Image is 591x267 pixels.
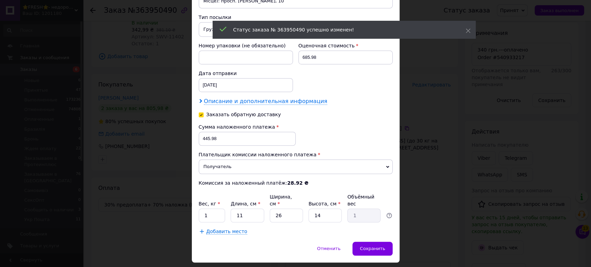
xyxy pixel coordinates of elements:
label: Вес, кг [199,201,220,206]
label: Длина, см [231,201,260,206]
span: Сумма наложенного платежа [199,124,275,130]
div: Объёмный вес [347,193,380,207]
div: Номер упаковки (не обязательно) [199,42,293,49]
div: Оценочная стоимость [298,42,393,49]
span: Описание и дополнительная информация [204,98,328,105]
div: Заказать обратную доставку [206,112,281,118]
span: Груз [199,22,393,37]
span: Плательщик комиссии наложенного платежа [199,152,316,157]
b: 28.92 ₴ [287,180,308,186]
div: Комиссия за наложенный платёж: [199,179,393,186]
span: Тип посылки [199,15,231,20]
span: Сохранить [360,246,385,251]
div: Дата отправки [199,70,293,77]
label: Ширина, см [270,194,292,206]
span: Отменить [317,246,341,251]
span: Добавить место [206,229,248,234]
div: Статус заказа № 363950490 успешно изменен! [233,26,448,33]
span: Получатель [199,159,393,174]
label: Высота, см [308,201,340,206]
